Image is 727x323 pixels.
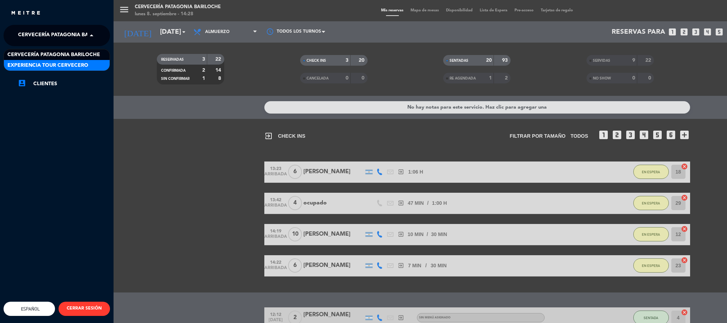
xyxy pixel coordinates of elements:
[19,306,40,312] span: Español
[18,79,26,87] i: account_box
[18,28,111,43] span: Cervecería Patagonia Bariloche
[7,51,100,59] span: Cervecería Patagonia Bariloche
[7,61,88,70] span: Experiencia Tour Cervecero
[11,11,41,16] img: MEITRE
[59,302,110,316] button: CERRAR SESIÓN
[18,80,110,88] a: account_boxClientes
